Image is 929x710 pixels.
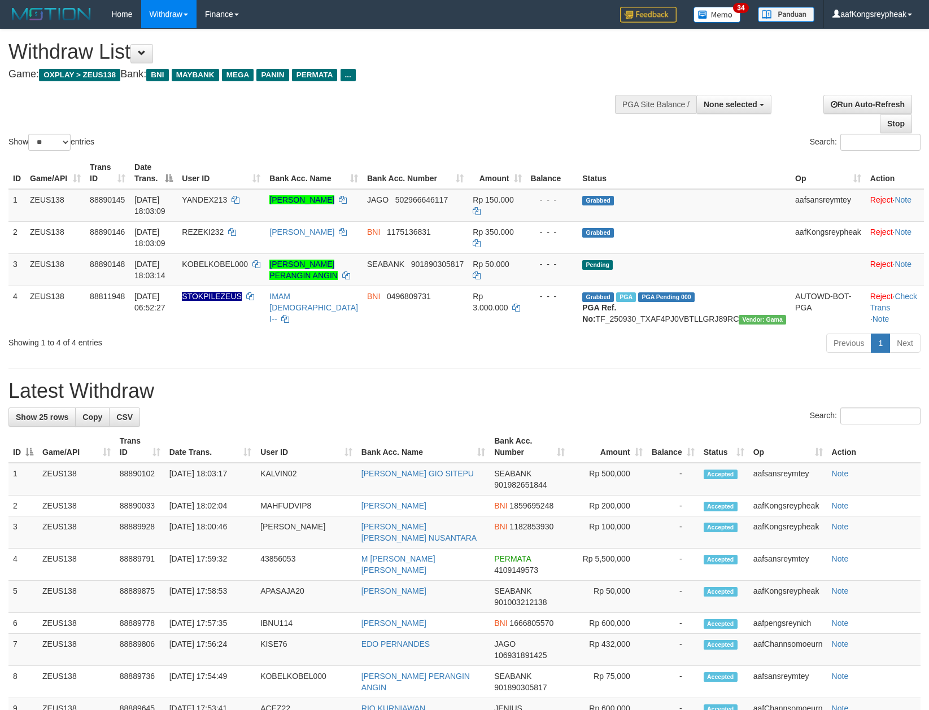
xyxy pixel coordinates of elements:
th: Balance: activate to sort column ascending [647,431,699,463]
td: [DATE] 17:54:49 [165,666,256,698]
span: 34 [733,3,748,13]
a: Note [832,469,849,478]
a: Note [832,501,849,510]
td: aafKongsreypheak [791,221,866,253]
td: 88889778 [115,613,165,634]
span: Copy 901982651844 to clipboard [494,480,547,489]
span: ... [341,69,356,81]
button: None selected [696,95,771,114]
td: 2 [8,221,25,253]
td: Rp 200,000 [569,496,647,516]
td: APASAJA20 [256,581,357,613]
td: 88889736 [115,666,165,698]
td: - [647,613,699,634]
span: BNI [494,501,507,510]
td: · [866,221,924,253]
td: 8 [8,666,38,698]
td: KALVIN02 [256,463,357,496]
td: [DATE] 18:02:04 [165,496,256,516]
td: 88890102 [115,463,165,496]
a: Next [889,334,921,353]
span: Copy 901890305817 to clipboard [494,683,547,692]
td: ZEUS138 [38,463,115,496]
th: Date Trans.: activate to sort column ascending [165,431,256,463]
span: SEABANK [494,672,531,681]
td: aafsansreymtey [791,189,866,222]
th: Amount: activate to sort column ascending [468,157,526,189]
td: 88889806 [115,634,165,666]
td: 4 [8,549,38,581]
td: - [647,666,699,698]
td: Rp 5,500,000 [569,549,647,581]
a: Note [832,554,849,563]
img: Feedback.jpg [620,7,677,23]
th: Date Trans.: activate to sort column descending [130,157,177,189]
th: User ID: activate to sort column ascending [177,157,265,189]
a: Note [832,672,849,681]
td: Rp 600,000 [569,613,647,634]
span: KOBELKOBEL000 [182,260,248,269]
th: Status: activate to sort column ascending [699,431,749,463]
td: 88890033 [115,496,165,516]
td: aafKongsreypheak [749,516,827,549]
td: - [647,549,699,581]
td: 88889875 [115,581,165,613]
th: Trans ID: activate to sort column ascending [85,157,130,189]
td: MAHFUDVIP8 [256,496,357,516]
td: aafChannsomoeurn [749,634,827,666]
span: OXPLAY > ZEUS138 [39,69,120,81]
input: Search: [840,407,921,424]
span: Nama rekening ada tanda titik/strip, harap diedit [182,292,242,301]
span: Accepted [704,640,738,650]
span: BNI [367,227,380,236]
td: aafsansreymtey [749,463,827,496]
span: Copy 901890305817 to clipboard [411,260,464,269]
span: JAGO [494,639,516,648]
h1: Latest Withdraw [8,380,921,402]
a: Note [832,522,849,531]
a: [PERSON_NAME] [PERSON_NAME] NUSANTARA [361,522,477,542]
td: [DATE] 17:59:32 [165,549,256,581]
span: Accepted [704,619,738,629]
th: Balance [526,157,578,189]
a: Show 25 rows [8,407,76,427]
span: Accepted [704,672,738,682]
th: Bank Acc. Name: activate to sort column ascending [357,431,490,463]
td: aafsansreymtey [749,549,827,581]
td: Rp 500,000 [569,463,647,496]
label: Search: [810,407,921,424]
td: 7 [8,634,38,666]
a: [PERSON_NAME] GIO SITEPU [361,469,474,478]
span: Copy 1175136831 to clipboard [387,227,431,236]
span: Copy 4109149573 to clipboard [494,566,538,575]
span: Pending [582,260,613,270]
div: - - - [531,194,574,205]
span: 88890145 [90,195,125,204]
span: None selected [704,100,757,109]
td: [DATE] 18:00:46 [165,516,256,549]
td: IBNU114 [256,613,357,634]
h1: Withdraw List [8,41,608,63]
a: [PERSON_NAME] [361,586,426,595]
img: panduan.png [758,7,814,22]
span: BNI [367,292,380,301]
span: Accepted [704,470,738,479]
span: Accepted [704,555,738,564]
td: Rp 50,000 [569,581,647,613]
span: Rp 3.000.000 [473,292,508,312]
a: Reject [870,195,893,204]
th: Amount: activate to sort column ascending [569,431,647,463]
span: BNI [494,522,507,531]
span: SEABANK [367,260,404,269]
span: CSV [116,413,133,422]
a: CSV [109,407,140,427]
a: Note [895,195,911,204]
a: Reject [870,292,893,301]
label: Search: [810,134,921,151]
td: ZEUS138 [25,253,85,286]
a: Stop [880,114,912,133]
a: [PERSON_NAME] [269,227,334,236]
td: 3 [8,253,25,286]
td: aafpengsreynich [749,613,827,634]
span: Rp 150.000 [473,195,513,204]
